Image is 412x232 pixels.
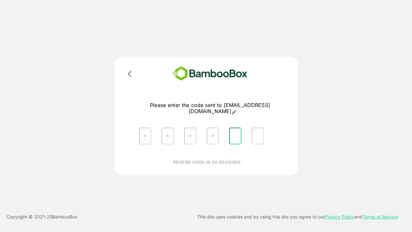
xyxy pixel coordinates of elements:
p: Copyright © 2021- 25 BambooBox [6,213,78,221]
input: Please enter OTP character 6 [252,128,264,144]
input: Please enter OTP character 5 [229,128,241,144]
input: Please enter OTP character 4 [207,128,219,144]
img: bamboobox [163,64,257,83]
p: This site uses cookies and by using this site you agree to our and [197,213,398,221]
a: Privacy Policy [325,214,354,219]
input: Please enter OTP character 3 [184,128,196,144]
a: Terms of Service [362,214,398,219]
input: Please enter OTP character 1 [139,128,151,144]
p: Please enter the code sent to [EMAIL_ADDRESS][DOMAIN_NAME] [134,102,286,115]
input: Please enter OTP character 2 [162,128,174,144]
